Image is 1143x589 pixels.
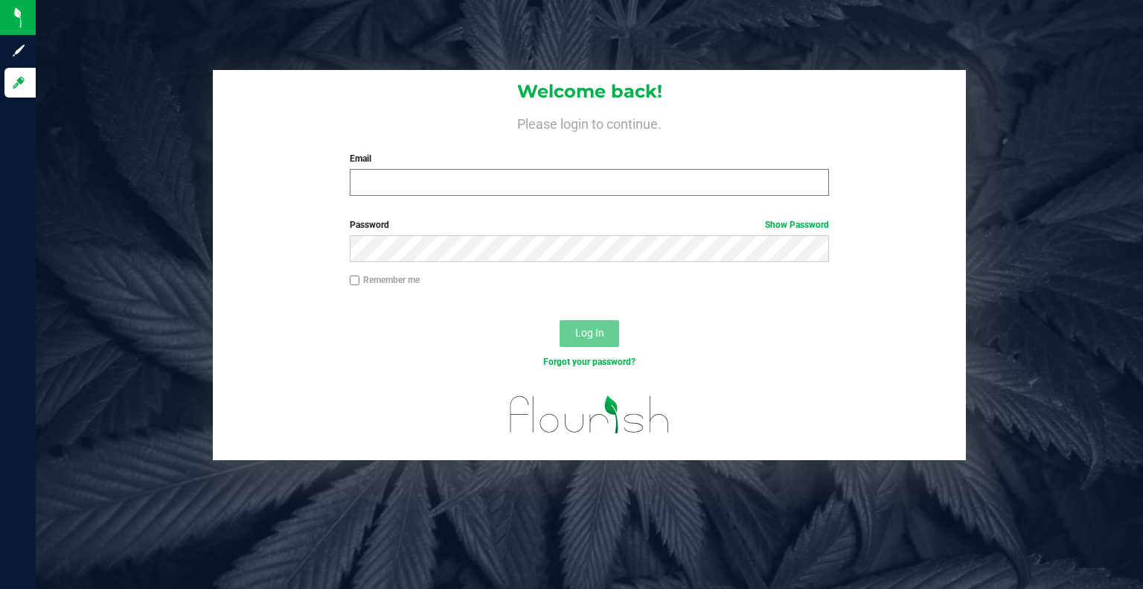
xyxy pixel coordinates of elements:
[213,82,966,101] h1: Welcome back!
[496,384,684,445] img: flourish_logo.svg
[350,276,360,286] input: Remember me
[575,327,604,339] span: Log In
[11,75,26,90] inline-svg: Log in
[213,113,966,131] h4: Please login to continue.
[350,273,420,287] label: Remember me
[765,220,829,230] a: Show Password
[543,357,635,367] a: Forgot your password?
[11,43,26,58] inline-svg: Sign up
[350,152,830,165] label: Email
[560,320,619,347] button: Log In
[350,220,389,230] span: Password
